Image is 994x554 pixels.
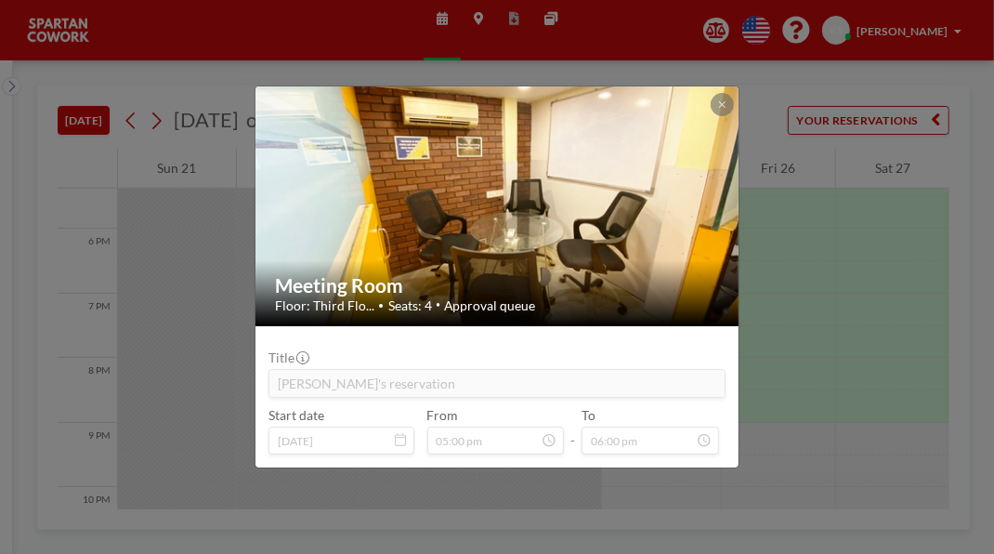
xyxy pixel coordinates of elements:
[379,299,385,311] span: •
[582,407,595,423] label: To
[268,407,324,423] label: Start date
[275,273,721,297] h2: Meeting Room
[269,370,725,398] input: (No title)
[436,300,440,310] span: •
[255,25,739,389] img: 537.jpg
[268,350,307,365] label: Title
[570,414,575,449] span: -
[427,407,458,423] label: From
[445,297,536,313] span: Approval queue
[275,297,374,313] span: Floor: Third Flo...
[388,297,432,313] span: Seats: 4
